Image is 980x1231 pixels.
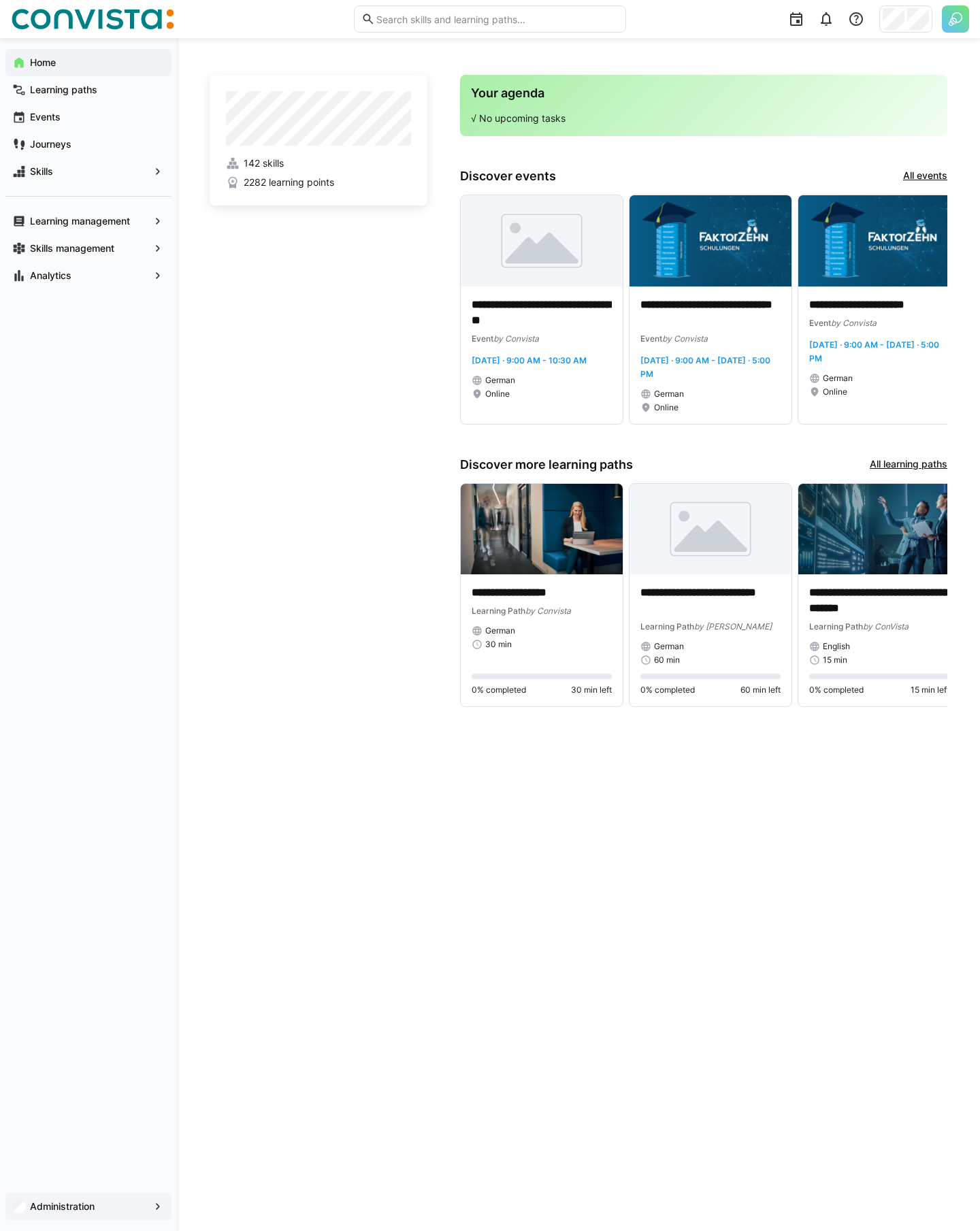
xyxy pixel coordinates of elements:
span: by ConVista [863,621,909,631]
span: Event [809,318,831,328]
span: by Convista [493,333,539,344]
p: √ No upcoming tasks [471,112,936,125]
span: 0% completed [809,685,864,695]
span: Learning Path [472,606,525,616]
span: [DATE] · 9:00 AM - [DATE] · 5:00 PM [809,340,939,363]
span: Online [485,389,510,399]
span: Learning Path [640,621,694,631]
img: image [630,195,791,286]
h3: Discover events [460,169,556,184]
span: 15 min [823,655,847,666]
span: Event [472,333,493,344]
img: image [798,484,960,575]
span: by Convista [662,333,708,344]
span: 60 min [654,655,680,666]
span: German [654,389,684,399]
img: image [630,484,791,575]
span: Online [654,402,679,413]
span: German [485,375,515,386]
span: Learning Path [809,621,863,631]
h3: Discover more learning paths [460,457,633,472]
img: image [461,484,623,575]
a: 142 skills [226,157,411,170]
span: 15 min left [911,685,949,695]
input: Search skills and learning paths… [375,13,619,25]
span: [DATE] · 9:00 AM - 10:30 AM [472,355,587,365]
a: All learning paths [870,457,947,472]
span: English [823,641,850,652]
span: German [485,625,515,636]
img: image [798,195,960,286]
span: 2282 learning points [244,176,334,189]
h3: Your agenda [471,86,936,101]
span: German [654,641,684,652]
span: 30 min left [571,685,612,695]
span: Online [823,387,847,397]
span: by Convista [831,318,877,328]
span: [DATE] · 9:00 AM - [DATE] · 5:00 PM [640,355,770,379]
span: 60 min left [740,685,781,695]
span: by [PERSON_NAME] [694,621,772,631]
img: image [461,195,623,286]
span: Event [640,333,662,344]
span: by Convista [525,606,571,616]
span: 30 min [485,639,512,650]
span: German [823,373,853,384]
a: All events [903,169,947,184]
span: 0% completed [640,685,695,695]
span: 142 skills [244,157,284,170]
span: 0% completed [472,685,526,695]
